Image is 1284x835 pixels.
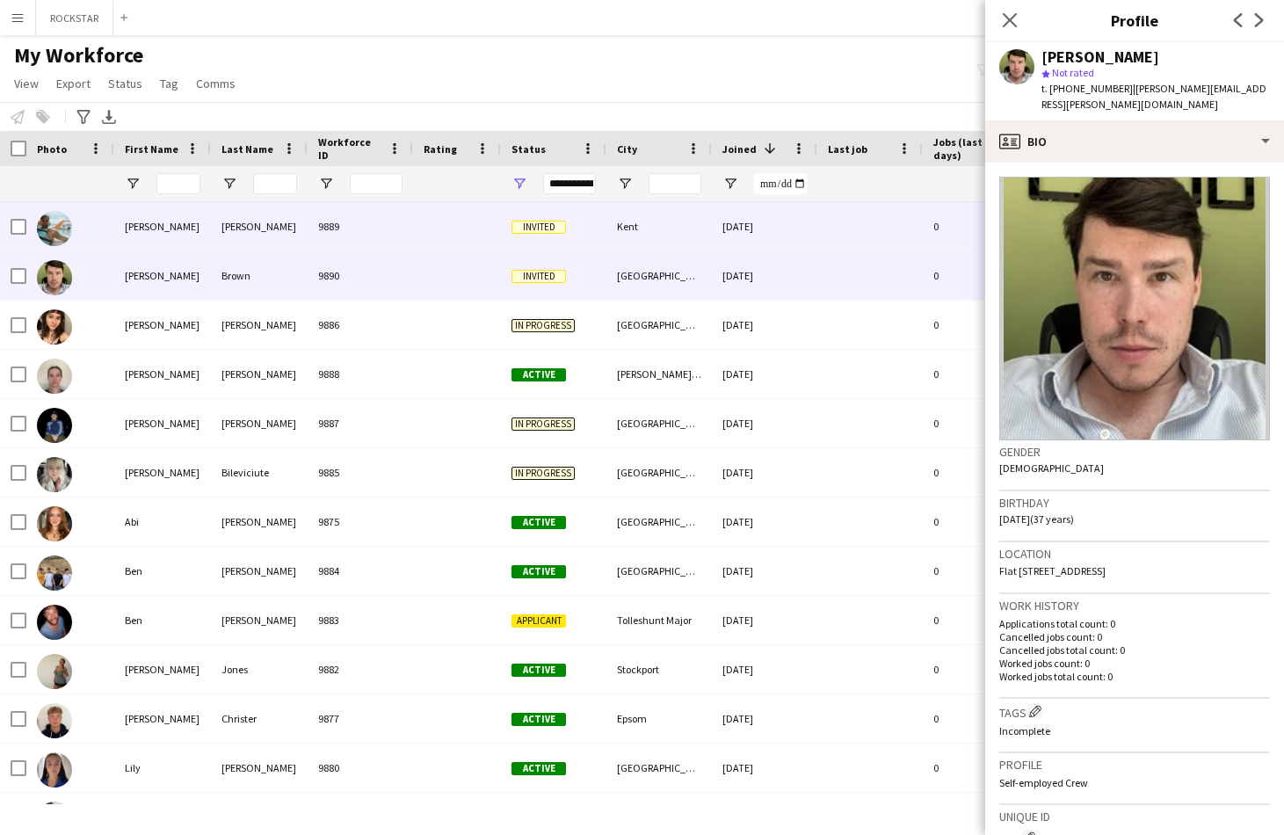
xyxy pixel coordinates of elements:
[114,350,211,398] div: [PERSON_NAME]
[114,399,211,447] div: [PERSON_NAME]
[1041,49,1159,65] div: [PERSON_NAME]
[985,120,1284,163] div: Bio
[153,72,185,95] a: Tag
[114,645,211,693] div: [PERSON_NAME]
[37,408,72,443] img: Tom Shaw
[308,399,413,447] div: 9887
[923,350,1037,398] div: 0
[649,173,701,194] input: City Filter Input
[49,72,98,95] a: Export
[37,211,72,246] img: connor billingsley
[125,142,178,156] span: First Name
[985,9,1284,32] h3: Profile
[712,448,817,497] div: [DATE]
[308,448,413,497] div: 9885
[37,555,72,591] img: Ben Allen
[308,744,413,792] div: 9880
[114,744,211,792] div: Lily
[606,645,712,693] div: Stockport
[308,694,413,743] div: 9877
[606,301,712,349] div: [GEOGRAPHIC_DATA]
[923,645,1037,693] div: 0
[712,694,817,743] div: [DATE]
[712,301,817,349] div: [DATE]
[7,72,46,95] a: View
[114,202,211,250] div: [PERSON_NAME]
[14,42,143,69] span: My Workforce
[108,76,142,91] span: Status
[350,173,403,194] input: Workforce ID Filter Input
[923,399,1037,447] div: 0
[923,497,1037,546] div: 0
[511,319,575,332] span: In progress
[606,448,712,497] div: [GEOGRAPHIC_DATA]
[308,202,413,250] div: 9889
[606,497,712,546] div: [GEOGRAPHIC_DATA]
[511,142,546,156] span: Status
[318,176,334,192] button: Open Filter Menu
[160,76,178,91] span: Tag
[211,448,308,497] div: Bileviciute
[606,202,712,250] div: Kent
[999,757,1270,773] h3: Profile
[606,350,712,398] div: [PERSON_NAME] [PERSON_NAME]
[712,596,817,644] div: [DATE]
[722,142,757,156] span: Joined
[923,202,1037,250] div: 0
[37,142,67,156] span: Photo
[101,72,149,95] a: Status
[1041,82,1133,95] span: t. [PHONE_NUMBER]
[606,251,712,300] div: [GEOGRAPHIC_DATA]
[923,547,1037,595] div: 0
[923,301,1037,349] div: 0
[56,76,91,91] span: Export
[999,724,1270,737] p: Incomplete
[606,694,712,743] div: Epsom
[511,467,575,480] span: In progress
[211,547,308,595] div: [PERSON_NAME]
[999,617,1270,630] p: Applications total count: 0
[318,135,381,162] span: Workforce ID
[999,177,1270,440] img: Crew avatar or photo
[999,598,1270,614] h3: Work history
[73,106,94,127] app-action-btn: Advanced filters
[211,350,308,398] div: [PERSON_NAME]
[14,76,39,91] span: View
[617,176,633,192] button: Open Filter Menu
[308,301,413,349] div: 9886
[999,546,1270,562] h3: Location
[253,173,297,194] input: Last Name Filter Input
[114,301,211,349] div: [PERSON_NAME]
[211,497,308,546] div: [PERSON_NAME]
[511,368,566,381] span: Active
[712,744,817,792] div: [DATE]
[308,350,413,398] div: 9888
[999,461,1104,475] span: [DEMOGRAPHIC_DATA]
[712,202,817,250] div: [DATE]
[37,654,72,689] img: Holly Jones
[511,762,566,775] span: Active
[511,713,566,726] span: Active
[722,176,738,192] button: Open Filter Menu
[114,694,211,743] div: [PERSON_NAME]
[606,399,712,447] div: [GEOGRAPHIC_DATA]
[308,497,413,546] div: 9875
[114,448,211,497] div: [PERSON_NAME]
[98,106,120,127] app-action-btn: Export XLSX
[37,703,72,738] img: James Christer
[754,173,807,194] input: Joined Filter Input
[606,547,712,595] div: [GEOGRAPHIC_DATA]
[999,657,1270,670] p: Worked jobs count: 0
[511,565,566,578] span: Active
[923,251,1037,300] div: 0
[712,547,817,595] div: [DATE]
[606,744,712,792] div: [GEOGRAPHIC_DATA]
[114,547,211,595] div: Ben
[511,664,566,677] span: Active
[424,142,457,156] span: Rating
[511,516,566,529] span: Active
[923,448,1037,497] div: 0
[511,614,566,628] span: Applicant
[211,399,308,447] div: [PERSON_NAME]
[37,260,72,295] img: John Brown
